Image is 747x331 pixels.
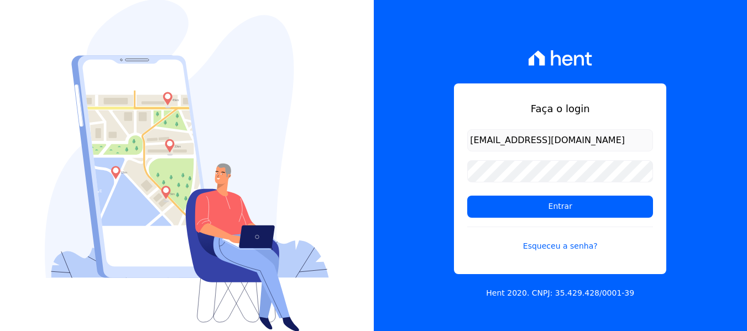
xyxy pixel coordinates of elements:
a: Esqueceu a senha? [467,227,653,252]
input: Email [467,129,653,151]
input: Entrar [467,196,653,218]
p: Hent 2020. CNPJ: 35.429.428/0001-39 [486,287,634,299]
h1: Faça o login [467,101,653,116]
